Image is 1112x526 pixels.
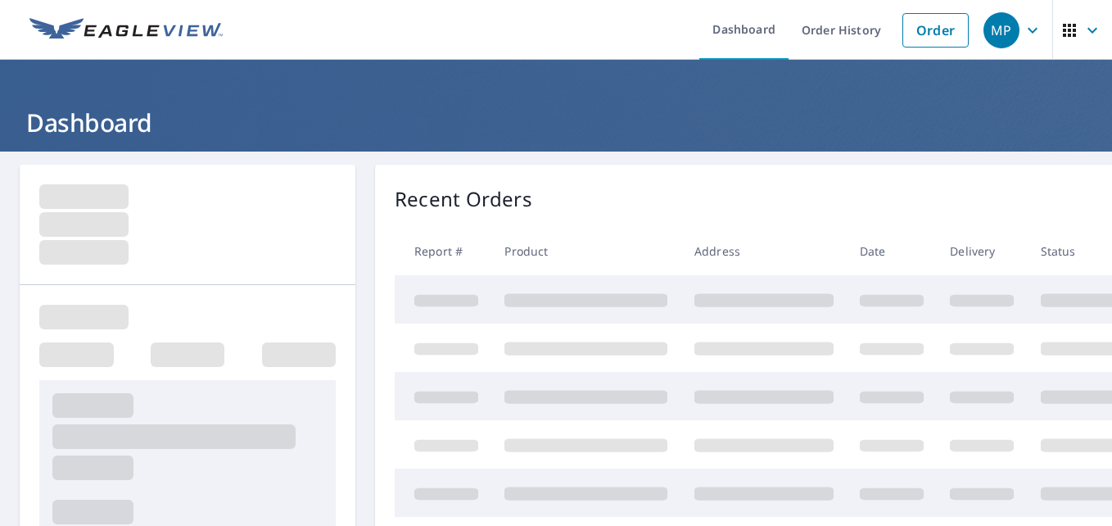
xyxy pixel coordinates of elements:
th: Date [847,227,937,275]
p: Recent Orders [395,184,532,214]
th: Report # [395,227,491,275]
a: Order [902,13,969,48]
th: Address [681,227,847,275]
th: Delivery [937,227,1027,275]
th: Product [491,227,680,275]
img: EV Logo [29,18,223,43]
div: MP [983,12,1019,48]
h1: Dashboard [20,106,1092,139]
